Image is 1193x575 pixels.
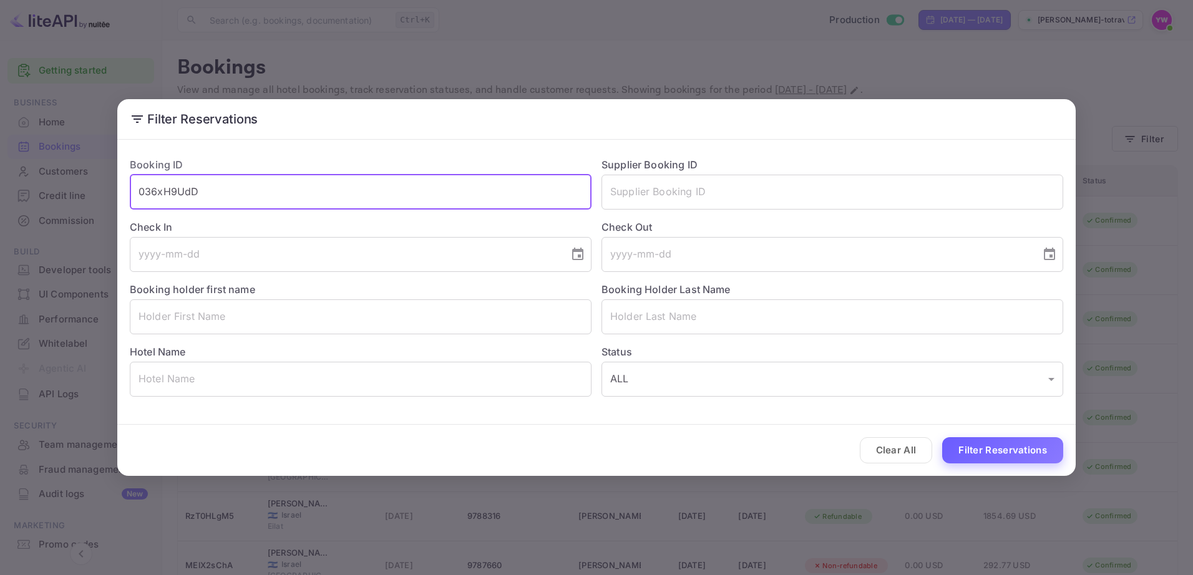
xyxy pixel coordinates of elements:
[601,175,1063,210] input: Supplier Booking ID
[601,283,731,296] label: Booking Holder Last Name
[117,99,1076,139] h2: Filter Reservations
[130,237,560,272] input: yyyy-mm-dd
[130,220,592,234] label: Check In
[601,362,1063,397] div: ALL
[130,283,255,296] label: Booking holder first name
[601,237,1032,272] input: yyyy-mm-dd
[1037,242,1062,267] button: Choose date
[601,220,1063,234] label: Check Out
[942,437,1063,464] button: Filter Reservations
[130,175,592,210] input: Booking ID
[601,344,1063,359] label: Status
[130,345,186,358] label: Hotel Name
[601,158,698,171] label: Supplier Booking ID
[130,158,183,171] label: Booking ID
[130,362,592,397] input: Hotel Name
[565,242,590,267] button: Choose date
[130,299,592,334] input: Holder First Name
[601,299,1063,334] input: Holder Last Name
[860,437,933,464] button: Clear All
